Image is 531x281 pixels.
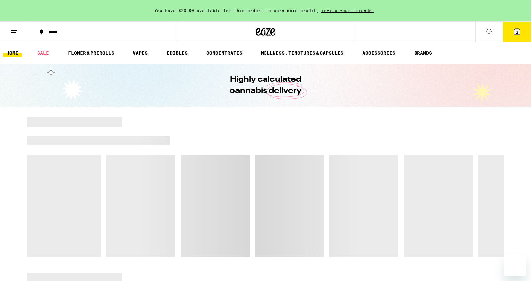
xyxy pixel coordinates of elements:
a: WELLNESS, TINCTURES & CAPSULES [258,49,347,57]
a: VAPES [129,49,151,57]
h1: Highly calculated cannabis delivery [211,74,320,97]
a: SALE [34,49,52,57]
a: CONCENTRATES [203,49,246,57]
iframe: Button to launch messaging window [504,254,526,276]
a: FLOWER & PREROLLS [65,49,117,57]
a: HOME [3,49,22,57]
a: ACCESSORIES [359,49,399,57]
span: You have $20.00 available for this order! To earn more credit, [154,8,319,13]
span: invite your friends. [319,8,377,13]
a: EDIBLES [163,49,191,57]
span: 2 [516,30,518,34]
a: BRANDS [411,49,435,57]
button: 2 [503,22,531,42]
